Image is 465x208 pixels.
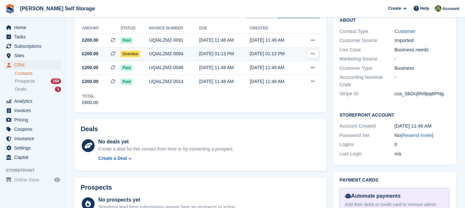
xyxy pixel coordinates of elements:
[81,184,112,191] h2: Prospects
[14,42,53,51] span: Subscriptions
[3,115,61,124] a: menu
[120,65,132,71] span: Paid
[395,74,449,88] div: -
[340,74,395,88] div: Accounting Nominal Code
[149,23,199,34] th: Invoice number
[15,70,61,77] a: Contacts
[401,132,434,138] span: ( )
[14,125,53,134] span: Coupons
[98,155,127,162] div: Create a Deal
[340,28,395,35] div: Contact Type
[14,115,53,124] span: Pricing
[199,37,250,44] div: [DATE] 11:48 AM
[98,146,233,152] div: Create a deal for this contact from here or by converting a prospect.
[250,23,301,34] th: Created
[149,50,199,57] div: UQIALZMZ-0084
[250,64,301,71] div: [DATE] 11:49 AM
[98,155,233,162] a: Create a Deal
[81,23,120,34] th: Amount
[199,50,250,57] div: [DATE] 01:13 PM
[395,122,449,130] div: [DATE] 11:46 AM
[3,134,61,143] a: menu
[149,37,199,44] div: UQIALZMZ-0091
[3,51,61,60] a: menu
[340,141,395,148] div: Logins
[14,175,53,184] span: Online Store
[3,42,61,51] a: menu
[55,87,61,92] div: 1
[435,5,441,12] img: Karl
[3,60,61,69] a: menu
[82,37,98,44] span: £200.00
[14,143,53,152] span: Settings
[120,51,140,57] span: Overdue
[420,5,429,12] span: Help
[14,32,53,41] span: Tasks
[340,55,395,63] div: Marketing Source
[14,97,53,106] span: Analytics
[120,37,132,44] span: Paid
[340,122,395,130] div: Account Created
[3,143,61,152] a: menu
[98,138,233,146] div: No deals yet
[3,125,61,134] a: menu
[345,192,444,200] div: Automate payments
[3,97,61,106] a: menu
[53,176,61,184] a: Preview store
[15,78,35,84] span: Prospects
[3,175,61,184] a: menu
[5,4,15,14] img: stora-icon-8386f47178a22dfd0bd8f6a31ec36ba5ce8667c1dd55bd0f319d3a0aa187defe.svg
[15,86,26,92] span: Deals
[442,5,459,12] span: Account
[395,141,449,148] div: 0
[340,132,395,139] div: Password Set
[395,55,449,63] div: -
[340,178,449,183] h2: Payment cards
[340,65,395,72] div: Customer Type
[199,78,250,85] div: [DATE] 11:48 AM
[14,23,53,32] span: Home
[3,153,61,162] a: menu
[15,78,61,85] a: Prospects 169
[395,37,449,44] div: Imported
[340,90,395,98] div: Stripe ID
[395,46,449,54] div: Business needs
[402,132,432,138] a: Resend Invite
[14,134,53,143] span: Insurance
[199,23,250,34] th: Due
[98,196,236,204] div: No prospects yet
[395,90,449,98] div: cus_SkDcj5N9pq6PNg
[395,65,449,72] div: Business
[250,37,301,44] div: [DATE] 11:49 AM
[82,99,98,106] div: £800.00
[3,106,61,115] a: menu
[340,46,395,54] div: Use Case
[17,3,98,14] a: [PERSON_NAME] Self Storage
[82,50,98,57] span: £200.00
[82,93,98,99] div: Total
[149,64,199,71] div: UQIALZMZ-0046
[395,28,416,34] a: Customer
[395,132,449,139] div: No
[395,150,449,158] div: n/a
[388,5,401,12] span: Create
[3,32,61,41] a: menu
[340,16,449,23] h2: About
[340,150,395,158] div: Last Login
[14,60,53,69] span: CRM
[14,106,53,115] span: Invoices
[14,51,53,60] span: Sites
[3,23,61,32] a: menu
[15,86,61,93] a: Deals 1
[82,78,98,85] span: £200.00
[340,111,449,118] h2: Storefront Account
[82,64,98,71] span: £200.00
[51,78,61,84] div: 169
[199,64,250,71] div: [DATE] 11:48 AM
[81,125,98,133] h2: Deals
[250,50,301,57] div: [DATE] 01:13 PM
[6,167,64,174] span: Storefront
[120,23,149,34] th: Status
[149,78,199,85] div: UQIALZMZ-0014
[120,78,132,85] span: Paid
